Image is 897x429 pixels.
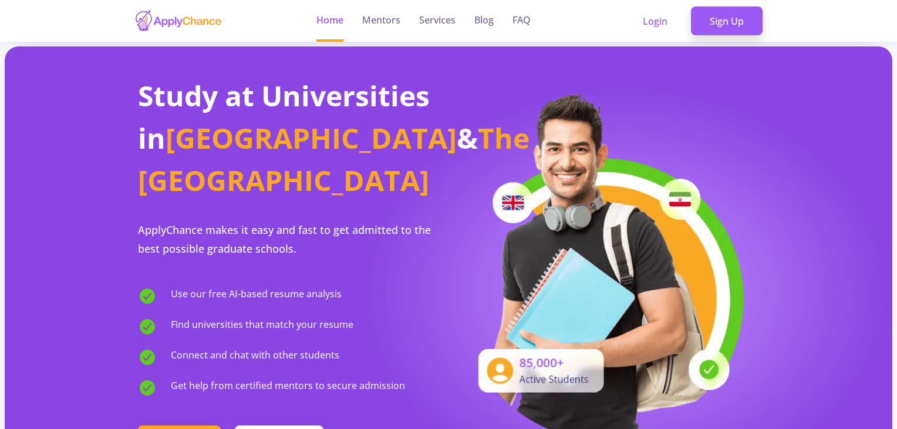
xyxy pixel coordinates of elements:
span: & [457,119,478,157]
span: ApplyChance makes it easy and fast to get admitted to the best possible graduate schools. [138,223,431,256]
span: Use our free AI-based resume analysis [171,287,342,306]
span: Study at Universities in [138,76,430,157]
span: Get help from certified mentors to secure admission [171,378,405,397]
span: [GEOGRAPHIC_DATA] [166,119,457,157]
span: Connect and chat with other students [171,348,339,367]
img: applychance logo [134,9,222,32]
a: Login [624,6,686,36]
a: Sign Up [691,6,763,36]
span: Find universities that match your resume [171,317,353,336]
